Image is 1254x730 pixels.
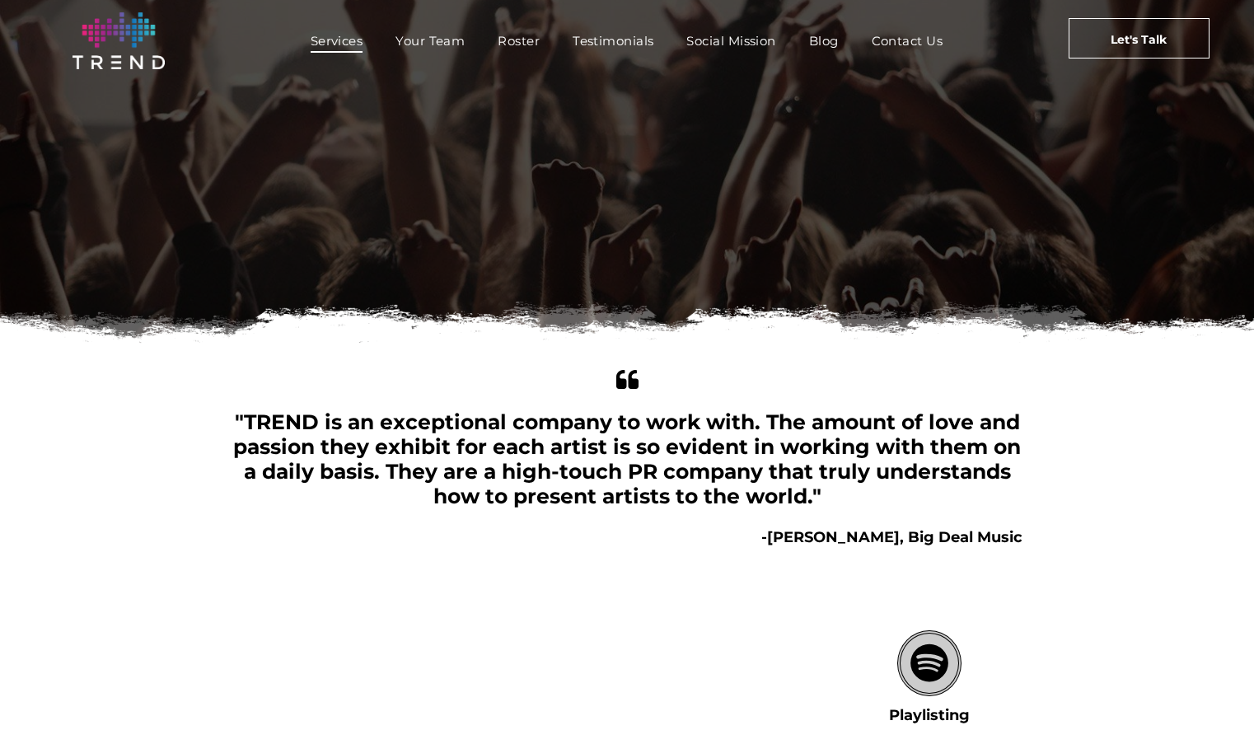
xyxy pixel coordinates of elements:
[481,29,556,53] a: Roster
[761,528,1022,546] b: -[PERSON_NAME], Big Deal Music
[855,29,960,53] a: Contact Us
[73,12,165,69] img: logo
[233,409,1021,508] span: "TREND is an exceptional company to work with. The amount of love and passion they exhibit for ea...
[670,29,792,53] a: Social Mission
[556,29,670,53] a: Testimonials
[1111,19,1167,60] span: Let's Talk
[379,29,481,53] a: Your Team
[1172,651,1254,730] iframe: Chat Widget
[1069,18,1210,58] a: Let's Talk
[294,29,380,53] a: Services
[793,29,855,53] a: Blog
[889,706,970,724] font: Playlisting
